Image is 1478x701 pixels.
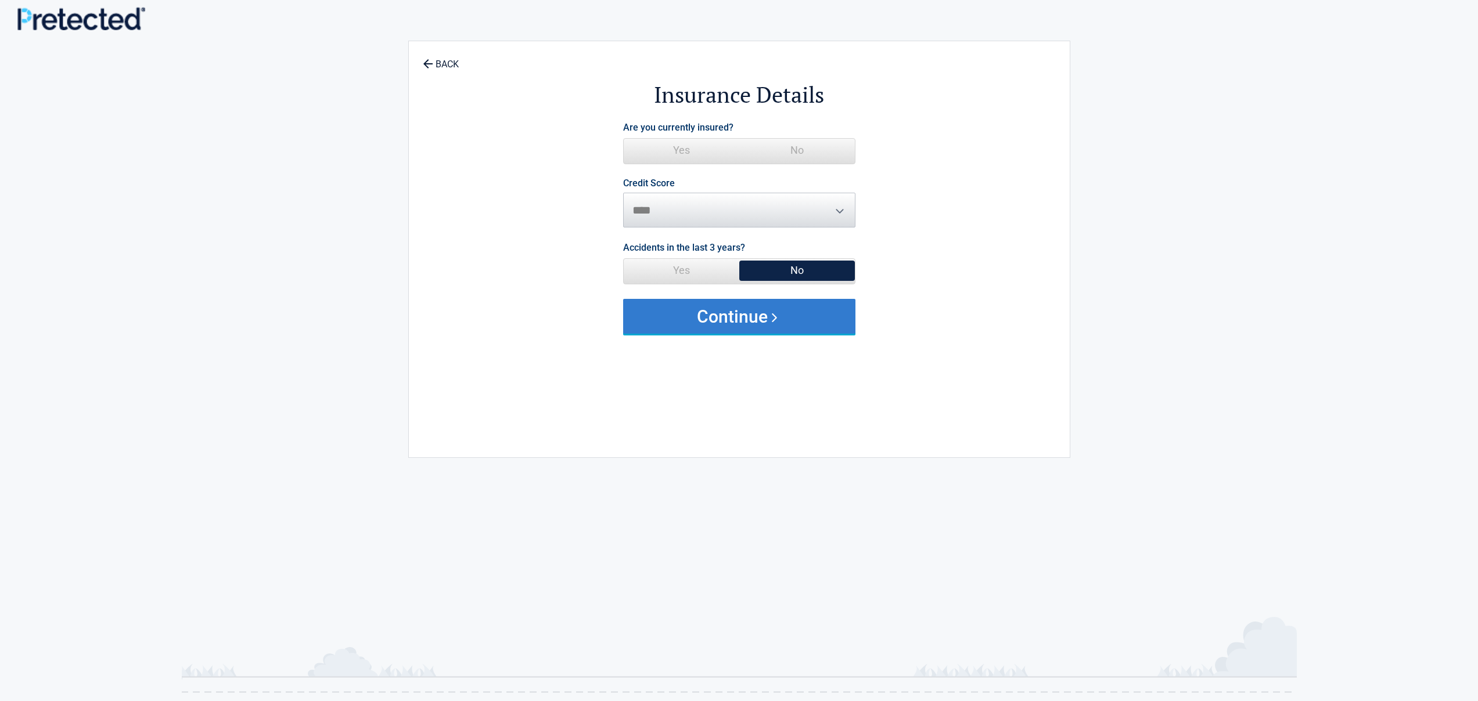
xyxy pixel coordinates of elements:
[623,120,733,135] label: Are you currently insured?
[623,179,675,188] label: Credit Score
[623,299,855,334] button: Continue
[739,259,855,282] span: No
[739,139,855,162] span: No
[624,259,739,282] span: Yes
[17,7,145,30] img: Main Logo
[420,49,461,69] a: BACK
[623,240,745,255] label: Accidents in the last 3 years?
[624,139,739,162] span: Yes
[473,80,1006,110] h2: Insurance Details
